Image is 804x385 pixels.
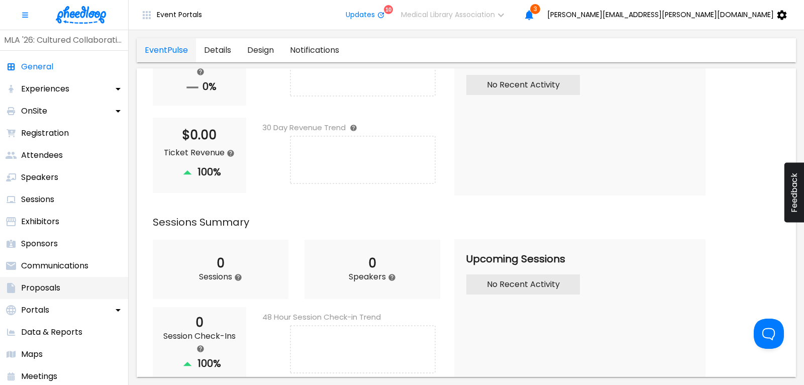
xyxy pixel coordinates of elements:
[196,68,205,76] svg: This number represents the total number of completed registrations at your event. The percentage ...
[388,273,396,281] svg: This represents the total number of speakers at your event. You can review these speakers in the ...
[21,127,69,139] p: Registration
[21,238,58,250] p: Sponsors
[466,251,693,266] p: Upcoming Sessions
[4,34,124,46] p: MLA '26: Cultured Collaborations
[21,171,58,183] p: Speakers
[137,38,196,62] a: general-tab-EventPulse
[21,105,47,117] p: OnSite
[547,11,774,19] span: [PERSON_NAME][EMAIL_ADDRESS][PERSON_NAME][DOMAIN_NAME]
[161,77,238,98] h2: 0%
[539,5,800,25] button: [PERSON_NAME][EMAIL_ADDRESS][PERSON_NAME][DOMAIN_NAME]
[530,4,540,14] span: 3
[161,330,238,354] p: Session Check-Ins
[282,38,347,62] a: general-tab-notifications
[56,6,106,24] img: logo
[321,271,424,283] p: Speakers
[21,304,49,316] p: Portals
[234,273,242,281] svg: This represents the total number of sessions at your event. You can review these sessions in the ...
[393,5,519,25] button: Medical Library Association
[789,173,799,213] span: Feedback
[401,11,495,19] span: Medical Library Association
[21,370,57,382] p: Meetings
[470,79,576,91] p: No Recent Activity
[754,319,784,349] iframe: Toggle Customer Support
[384,5,393,14] div: 10
[239,38,282,62] a: general-tab-design
[262,311,462,323] h6: 48 Hour Session Check-in Trend
[470,278,576,291] p: No Recent Activity
[227,149,235,157] svg: This number represents the total revenue generated by Registration Tickets. Specifically this is ...
[338,5,393,25] button: Updates10
[161,163,238,183] h2: 100%
[21,216,59,228] p: Exhibitors
[262,122,462,134] h6: 30 Day Revenue Trend
[21,282,60,294] p: Proposals
[346,11,375,19] span: Updates
[21,149,63,161] p: Attendees
[21,326,82,338] p: Data & Reports
[169,256,272,271] h2: 0
[153,213,788,231] p: Sessions Summary
[161,354,238,374] h2: 100%
[196,345,205,353] svg: This represents the total number of people checked into sessions.
[21,260,88,272] p: Communications
[161,128,238,143] h2: $0.00
[137,38,347,62] div: general tabs
[169,271,272,283] p: Sessions
[21,61,53,73] p: General
[350,124,357,132] svg: This graph represents the total revenue generated by Registration Tickets over the past 30 days o...
[321,256,424,271] h2: 0
[21,348,43,360] p: Maps
[161,315,238,330] h2: 0
[519,5,539,25] button: 3
[21,194,54,206] p: Sessions
[133,5,210,25] button: Event Portals
[157,11,202,19] span: Event Portals
[161,147,238,159] p: Ticket Revenue
[196,38,239,62] a: general-tab-details
[21,83,69,95] p: Experiences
